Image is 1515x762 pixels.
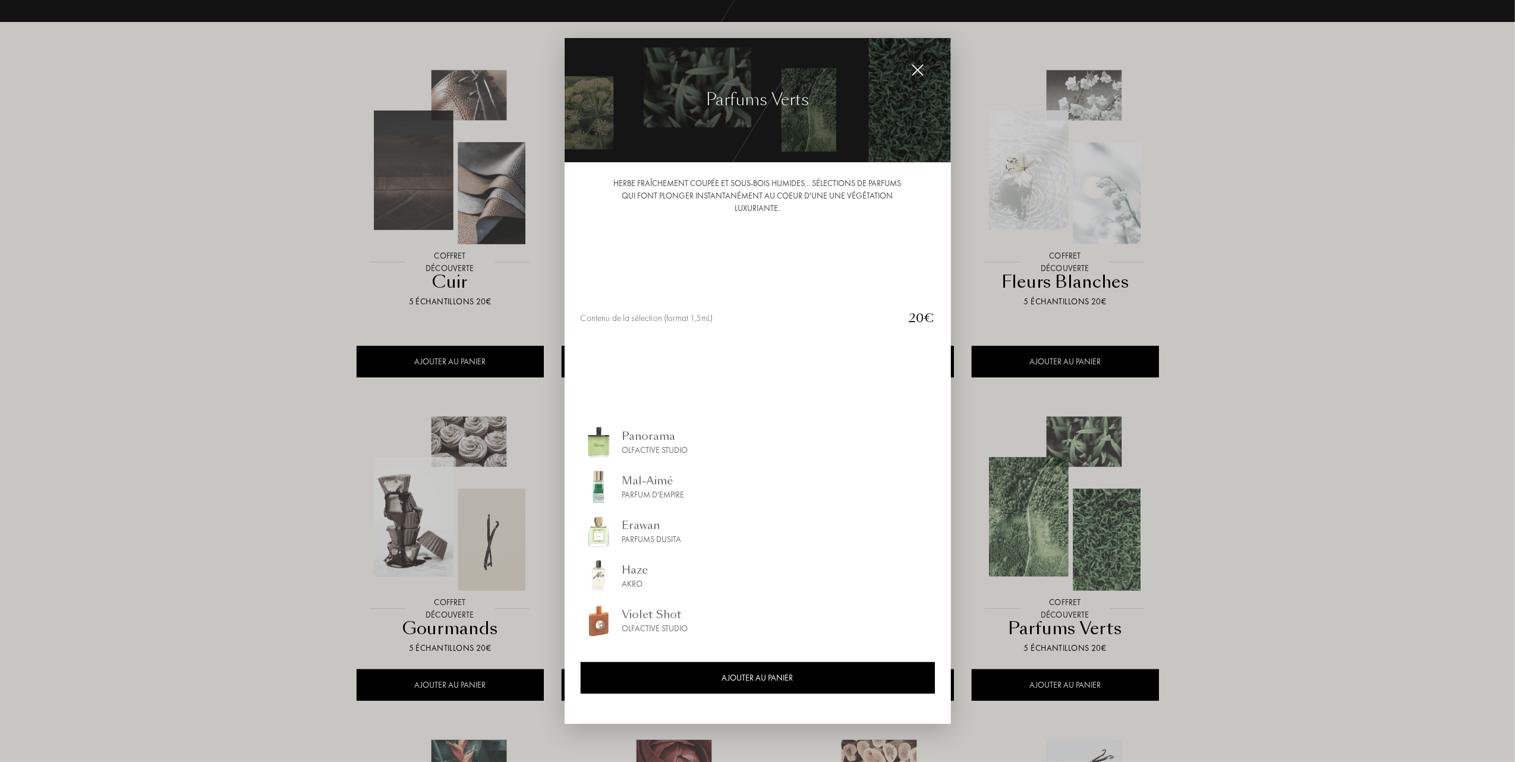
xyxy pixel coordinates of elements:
[581,662,935,694] div: AJOUTER AU PANIER
[581,558,616,594] img: img_sommelier
[911,64,924,77] img: cross_white.svg
[622,444,688,456] div: Olfactive Studio
[581,514,935,549] a: img_sommelierErawanParfums Dusita
[581,424,616,460] img: img_sommelier
[622,562,648,578] div: Haze
[622,606,688,622] div: Violet Shot
[622,473,685,489] div: Mal-Aimé
[622,578,648,590] div: Akro
[581,469,935,505] a: img_sommelierMal-AiméParfum d'Empire
[706,87,809,112] div: Parfums Verts
[581,514,616,549] img: img_sommelier
[622,622,688,635] div: Olfactive Studio
[581,558,935,594] a: img_sommelierHazeAkro
[581,177,935,215] div: Herbe fraîchement coupée et sous-bois humides... Sélections de parfums qui font plonger instantan...
[581,469,616,505] img: img_sommelier
[581,603,616,638] img: img_sommelier
[622,517,682,533] div: Erawan
[565,38,951,162] img: img_collec
[899,309,935,327] div: 20€
[622,428,688,444] div: Panorama
[622,489,685,501] div: Parfum d'Empire
[581,311,899,325] div: Contenu de la sélection (format 1,5mL)
[581,424,935,460] a: img_sommelierPanoramaOlfactive Studio
[581,603,935,638] a: img_sommelierViolet ShotOlfactive Studio
[622,533,682,546] div: Parfums Dusita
